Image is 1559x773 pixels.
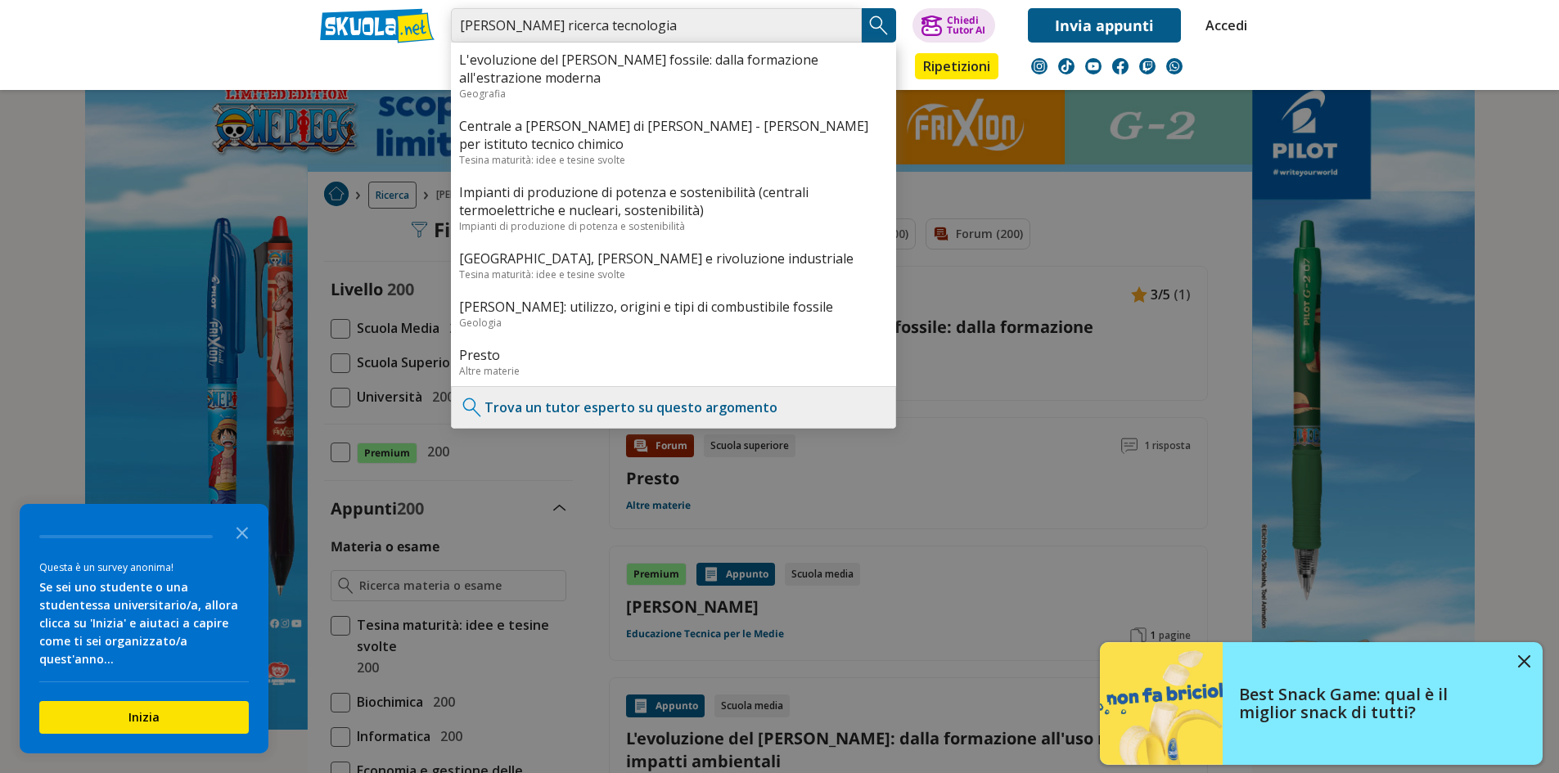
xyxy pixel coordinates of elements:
[459,117,888,153] a: Centrale a [PERSON_NAME] di [PERSON_NAME] - [PERSON_NAME] per istituto tecnico chimico
[451,8,862,43] input: Cerca appunti, riassunti o versioni
[459,316,888,330] div: Geologia
[915,53,998,79] a: Ripetizioni
[1100,642,1543,765] a: Best Snack Game: qual è il miglior snack di tutti?
[460,395,484,420] img: Trova un tutor esperto
[867,13,891,38] img: Cerca appunti, riassunti o versioni
[459,346,888,364] a: Presto
[459,219,888,233] div: Impianti di produzione di potenza e sostenibilità
[484,398,777,416] a: Trova un tutor esperto su questo argomento
[459,87,888,101] div: Geografia
[459,51,888,87] a: L'evoluzione del [PERSON_NAME] fossile: dalla formazione all'estrazione moderna
[459,298,888,316] a: [PERSON_NAME]: utilizzo, origini e tipi di combustibile fossile
[1239,685,1506,721] h4: Best Snack Game: qual è il miglior snack di tutti?
[1058,58,1075,74] img: tiktok
[39,560,249,575] div: Questa è un survey anonima!
[912,8,995,43] button: ChiediTutor AI
[1085,58,1102,74] img: youtube
[39,578,249,668] div: Se sei uno studente o una studentessa universitario/a, allora clicca su 'Inizia' e aiutaci a capi...
[459,153,888,167] div: Tesina maturità: idee e tesine svolte
[39,701,249,734] button: Inizia
[1166,58,1183,74] img: WhatsApp
[947,16,985,35] div: Chiedi Tutor AI
[862,8,896,43] button: Search Button
[459,249,888,267] a: [GEOGRAPHIC_DATA], [PERSON_NAME] e rivoluzione industriale
[226,515,259,548] button: Close the survey
[1518,655,1530,667] img: close
[20,504,268,753] div: Survey
[1139,58,1156,74] img: twitch
[1031,58,1048,74] img: instagram
[459,267,888,281] div: Tesina maturità: idee e tesine svolte
[1028,8,1181,43] a: Invia appunti
[459,183,888,219] a: Impianti di produzione di potenza e sostenibilità (centrali termoelettriche e nucleari, sostenibi...
[459,364,888,378] div: Altre materie
[1205,8,1240,43] a: Accedi
[1112,58,1129,74] img: facebook
[447,53,520,83] a: Appunti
